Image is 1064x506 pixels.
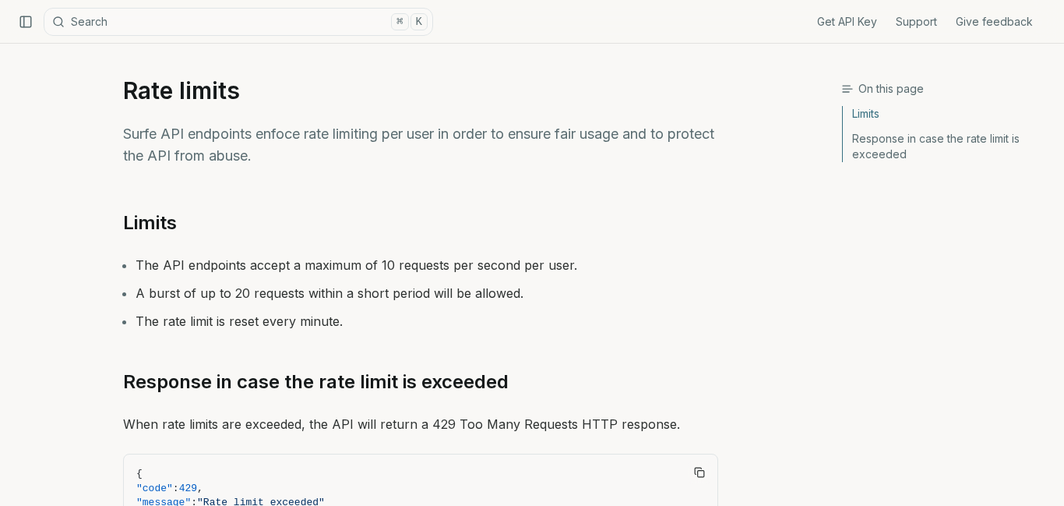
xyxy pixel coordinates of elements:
[391,13,408,30] kbd: ⌘
[956,14,1033,30] a: Give feedback
[123,76,718,104] h1: Rate limits
[14,10,37,34] button: Collapse Sidebar
[197,483,203,494] span: ,
[179,483,197,494] span: 429
[688,461,711,484] button: Copy Text
[123,370,509,395] a: Response in case the rate limit is exceeded
[123,413,718,435] p: When rate limits are exceeded, the API will return a 429 Too Many Requests HTTP response.
[841,81,1052,97] h3: On this page
[817,14,877,30] a: Get API Key
[44,8,433,36] button: Search⌘K
[410,13,428,30] kbd: K
[123,211,177,235] a: Limits
[123,123,718,167] p: Surfe API endpoints enfoce rate limiting per user in order to ensure fair usage and to protect th...
[136,483,173,494] span: "code"
[173,483,179,494] span: :
[136,468,143,479] span: {
[843,106,1052,126] a: Limits
[136,282,718,304] li: A burst of up to 20 requests within a short period will be allowed.
[843,126,1052,162] a: Response in case the rate limit is exceeded
[896,14,937,30] a: Support
[136,310,718,332] li: The rate limit is reset every minute.
[136,254,718,276] li: The API endpoints accept a maximum of 10 requests per second per user.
